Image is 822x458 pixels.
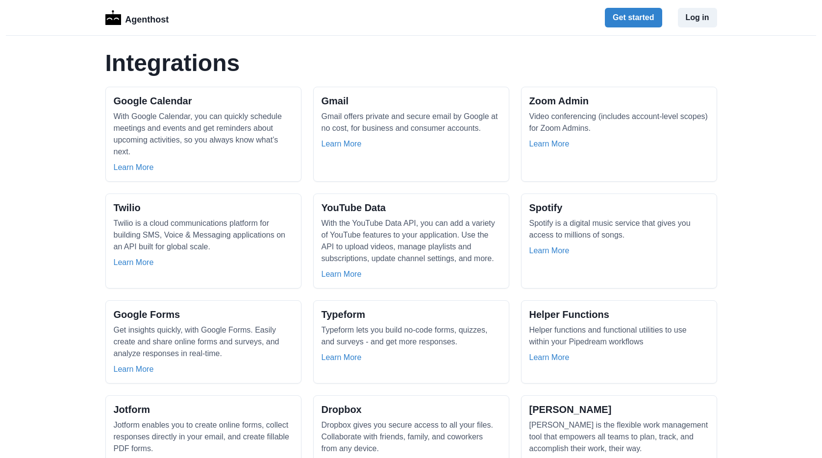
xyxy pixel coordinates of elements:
[322,202,386,214] h2: YouTube Data
[322,309,366,320] h2: Typeform
[529,419,709,455] p: [PERSON_NAME] is the flexible work management tool that empowers all teams to plan, track, and ac...
[322,419,501,455] p: Dropbox gives you secure access to all your files. Collaborate with friends, family, and coworker...
[125,9,169,26] p: Agenthost
[529,309,609,320] h2: Helper Functions
[529,404,612,415] h2: [PERSON_NAME]
[529,202,563,214] h2: Spotify
[114,111,293,158] p: With Google Calendar, you can quickly schedule meetings and events and get reminders about upcomi...
[114,257,154,268] a: Learn More
[114,404,150,415] h2: Jotform
[114,217,293,253] p: Twilio is a cloud communications platform for building SMS, Voice & Messaging applications on an ...
[322,95,349,107] h2: Gmail
[105,10,122,25] img: Logo
[105,9,169,26] a: LogoAgenthost
[322,352,362,363] a: Learn More
[529,138,570,150] a: Learn More
[322,217,501,265] p: With the YouTube Data API, you can add a variety of YouTube features to your application. Use the...
[114,363,154,375] a: Learn More
[678,8,717,27] button: Log in
[529,324,709,348] p: Helper functions and functional utilities to use within your Pipedream workflows
[529,352,570,363] a: Learn More
[322,404,362,415] h2: Dropbox
[529,111,709,134] p: Video conferencing (includes account-level scopes) for Zoom Admins.
[114,324,293,360] p: Get insights quickly, with Google Forms. Easily create and share online forms and surveys, and an...
[114,95,192,107] h2: Google Calendar
[605,8,662,27] button: Get started
[114,202,141,214] h2: Twilio
[322,138,362,150] a: Learn More
[322,324,501,348] p: Typeform lets you build no-code forms, quizzes, and surveys - and get more responses.
[529,95,589,107] h2: Zoom Admin
[114,419,293,455] p: Jotform enables you to create online forms, collect responses directly in your email, and create ...
[529,245,570,257] a: Learn More
[114,309,180,320] h2: Google Forms
[322,111,501,134] p: Gmail offers private and secure email by Google at no cost, for business and consumer accounts.
[105,51,717,75] h1: Integrations
[322,268,362,280] a: Learn More
[529,217,709,241] p: Spotify is a digital music service that gives you access to millions of songs.
[114,162,154,173] a: Learn More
